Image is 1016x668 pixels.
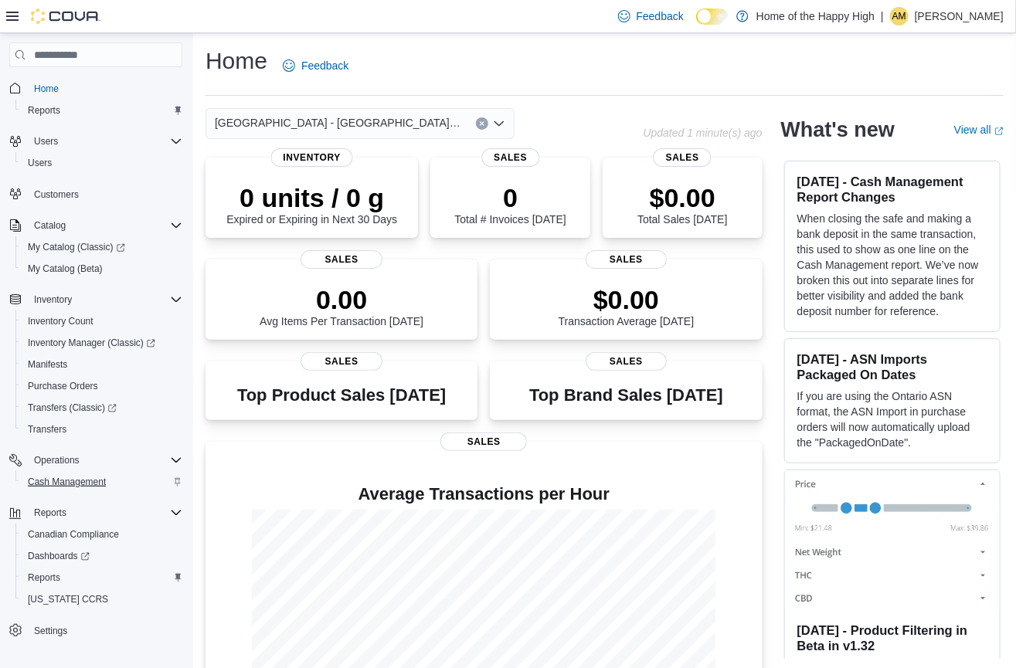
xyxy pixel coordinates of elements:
span: Reports [22,101,182,120]
button: Inventory [28,290,78,309]
span: Home [28,78,182,97]
a: Customers [28,185,85,204]
span: Sales [301,250,382,269]
p: 0 [455,182,566,213]
button: Reports [15,567,189,588]
span: Reports [22,568,182,587]
button: Users [28,132,64,151]
span: AM [892,7,906,25]
span: Reports [34,507,66,519]
span: My Catalog (Classic) [22,238,182,256]
span: Reports [28,571,60,584]
div: Expired or Expiring in Next 30 Days [226,182,397,225]
button: Settings [3,619,189,642]
span: Cash Management [22,473,182,491]
span: Inventory [34,293,72,306]
span: Inventory Count [28,315,93,327]
span: Manifests [28,358,67,371]
button: Reports [28,504,73,522]
span: Customers [28,185,182,204]
a: [US_STATE] CCRS [22,590,114,609]
span: Sales [654,148,712,167]
span: Dashboards [22,547,182,565]
a: Users [22,154,58,172]
span: Settings [28,621,182,640]
span: Inventory [28,290,182,309]
span: Reports [28,504,182,522]
a: Transfers (Classic) [15,397,189,419]
span: Reports [28,104,60,117]
span: Transfers (Classic) [22,398,182,417]
span: Sales [301,352,382,371]
button: [US_STATE] CCRS [15,588,189,610]
a: Reports [22,101,66,120]
input: Dark Mode [696,8,729,25]
a: My Catalog (Classic) [15,236,189,258]
h3: [DATE] - Product Filtering in Beta in v1.32 [797,622,987,653]
span: Feedback [301,58,348,73]
a: Canadian Compliance [22,525,125,544]
a: My Catalog (Beta) [22,259,109,278]
span: Sales [481,148,539,167]
span: Sales [586,250,668,269]
h3: Top Brand Sales [DATE] [529,386,723,405]
p: Updated 1 minute(s) ago [644,127,763,139]
span: [GEOGRAPHIC_DATA] - [GEOGRAPHIC_DATA][PERSON_NAME] - Fire & Flower [215,114,460,132]
img: Cova [31,8,100,24]
button: Transfers [15,419,189,440]
button: Purchase Orders [15,375,189,397]
span: Catalog [34,219,66,232]
span: Inventory Manager (Classic) [28,337,155,349]
svg: External link [994,127,1004,136]
p: [PERSON_NAME] [915,7,1004,25]
span: Settings [34,625,67,637]
p: $0.00 [637,182,727,213]
div: Total Sales [DATE] [637,182,727,225]
span: Sales [586,352,668,371]
button: Users [3,131,189,152]
p: 0.00 [260,284,423,315]
span: Operations [28,451,182,470]
h1: Home [206,46,267,76]
a: Feedback [277,50,355,81]
a: Home [28,80,65,98]
p: 0 units / 0 g [226,182,397,213]
span: Canadian Compliance [22,525,182,544]
span: Purchase Orders [28,380,98,392]
button: Clear input [476,117,488,130]
span: Canadian Compliance [28,528,119,541]
span: My Catalog (Beta) [28,263,103,275]
a: View allExternal link [954,124,1004,136]
span: Customers [34,188,79,201]
a: Dashboards [22,547,96,565]
span: Users [34,135,58,148]
button: Manifests [15,354,189,375]
nav: Complex example [9,70,182,665]
h3: [DATE] - Cash Management Report Changes [797,174,987,205]
span: My Catalog (Classic) [28,241,125,253]
span: Sales [440,432,527,451]
span: Catalog [28,216,182,235]
a: Cash Management [22,473,112,491]
span: Inventory [270,148,353,167]
div: Total # Invoices [DATE] [455,182,566,225]
button: Canadian Compliance [15,524,189,545]
p: When closing the safe and making a bank deposit in the same transaction, this used to show as one... [797,211,987,319]
span: Users [28,157,52,169]
a: Transfers (Classic) [22,398,123,417]
button: Inventory Count [15,310,189,332]
span: Cash Management [28,476,106,488]
a: Inventory Manager (Classic) [15,332,189,354]
div: Transaction Average [DATE] [559,284,695,327]
span: Washington CCRS [22,590,182,609]
a: Settings [28,622,73,640]
button: Operations [28,451,86,470]
span: Inventory Manager (Classic) [22,334,182,352]
a: Transfers [22,420,73,439]
button: Home [3,76,189,99]
h3: [DATE] - ASN Imports Packaged On Dates [797,351,987,382]
span: Users [22,154,182,172]
p: Home of the Happy High [756,7,875,25]
span: Users [28,132,182,151]
span: Feedback [637,8,684,24]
